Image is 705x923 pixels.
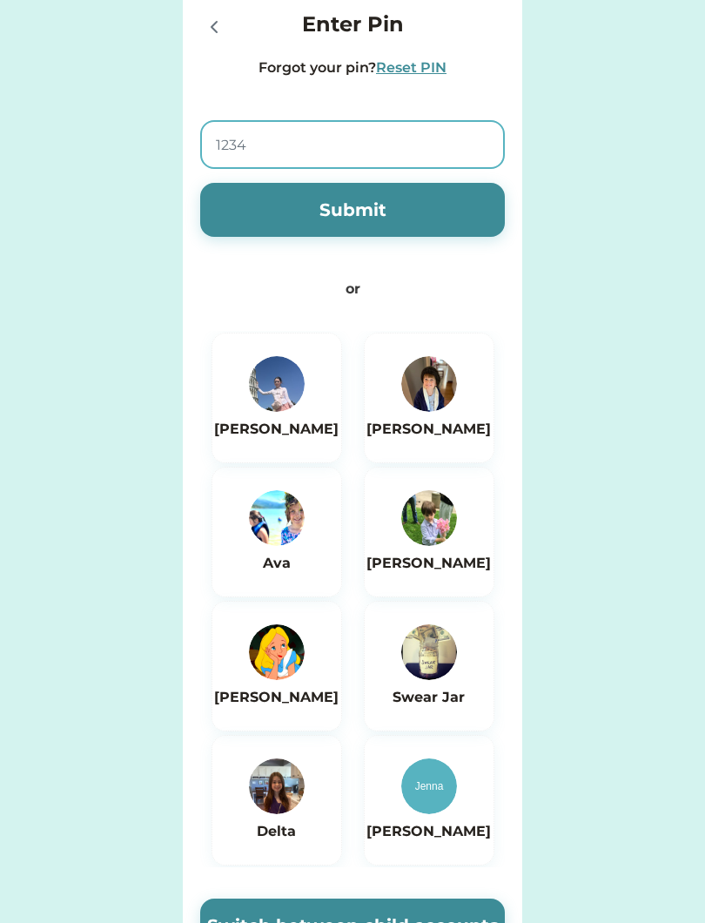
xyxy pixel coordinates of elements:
img: https%3A%2F%2F1dfc823d71cc564f25c7cc035732a2d8.cdn.bubble.io%2Ff1751831364741x529860429793568300%... [249,356,305,412]
img: https%3A%2F%2F1dfc823d71cc564f25c7cc035732a2d8.cdn.bubble.io%2Ff1712537382020x445896819564965500%... [249,758,305,814]
img: https%3A%2F%2F1dfc823d71cc564f25c7cc035732a2d8.cdn.bubble.io%2Ff1714619077331x788558282052566800%... [401,490,457,546]
h6: [PERSON_NAME] [366,821,491,842]
h6: Delta [234,821,319,842]
img: https%3A%2F%2F1dfc823d71cc564f25c7cc035732a2d8.cdn.bubble.io%2Ff1693415478405x732967497007042800%... [401,624,457,680]
h4: Enter Pin [302,9,404,40]
h6: Ava [234,553,319,574]
button: Submit [200,183,505,237]
h6: [PERSON_NAME] [366,419,491,440]
h6: Swear Jar [386,687,472,708]
div: or [346,279,360,300]
div: Reset PIN [376,57,446,78]
h6: [PERSON_NAME] [214,687,339,708]
img: https%3A%2F%2F1dfc823d71cc564f25c7cc035732a2d8.cdn.bubble.io%2Ff1616968371415x852944174215011200%... [401,356,457,412]
h6: [PERSON_NAME] [214,419,339,440]
input: Enter Pin * [200,120,505,169]
img: https%3A%2F%2F1dfc823d71cc564f25c7cc035732a2d8.cdn.bubble.io%2Ff1616968497993x363753106543327040%... [249,490,305,546]
h6: [PERSON_NAME] [366,553,491,574]
img: https%3A%2F%2F1dfc823d71cc564f25c7cc035732a2d8.cdn.bubble.io%2Ff1664636872455x488399594045319900%... [249,624,305,680]
div: Forgot your pin? [258,57,376,78]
